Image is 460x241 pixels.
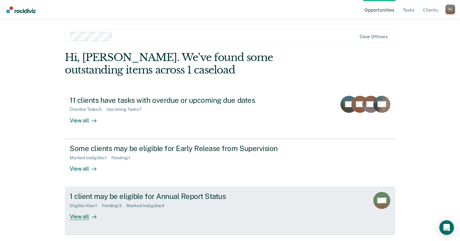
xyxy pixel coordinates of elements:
[111,155,135,160] div: Pending : 1
[106,107,147,112] div: Upcoming Tasks : 7
[65,51,329,76] div: Hi, [PERSON_NAME]. We’ve found some outstanding items across 1 caseload
[102,203,127,208] div: Pending : 3
[70,112,104,124] div: View all
[65,91,395,139] a: 11 clients have tasks with overdue or upcoming due datesOverdue Tasks:5Upcoming Tasks:7View all
[70,192,283,201] div: 1 client may be eligible for Annual Report Status
[70,203,102,208] div: Eligible Now : 1
[70,208,104,220] div: View all
[70,107,106,112] div: Overdue Tasks : 5
[65,187,395,235] a: 1 client may be eligible for Annual Report StatusEligible Now:1Pending:3Marked Ineligible:4View all
[70,160,104,172] div: View all
[70,155,111,160] div: Marked Ineligible : 1
[439,220,454,235] div: Open Intercom Messenger
[445,5,455,14] button: Profile dropdown button
[65,139,395,187] a: Some clients may be eligible for Early Release from SupervisionMarked Ineligible:1Pending:1View all
[445,5,455,14] div: T H
[360,34,388,39] div: Clear officers
[70,96,283,105] div: 11 clients have tasks with overdue or upcoming due dates
[6,6,36,13] img: Recidiviz
[127,203,169,208] div: Marked Ineligible : 4
[70,144,283,153] div: Some clients may be eligible for Early Release from Supervision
